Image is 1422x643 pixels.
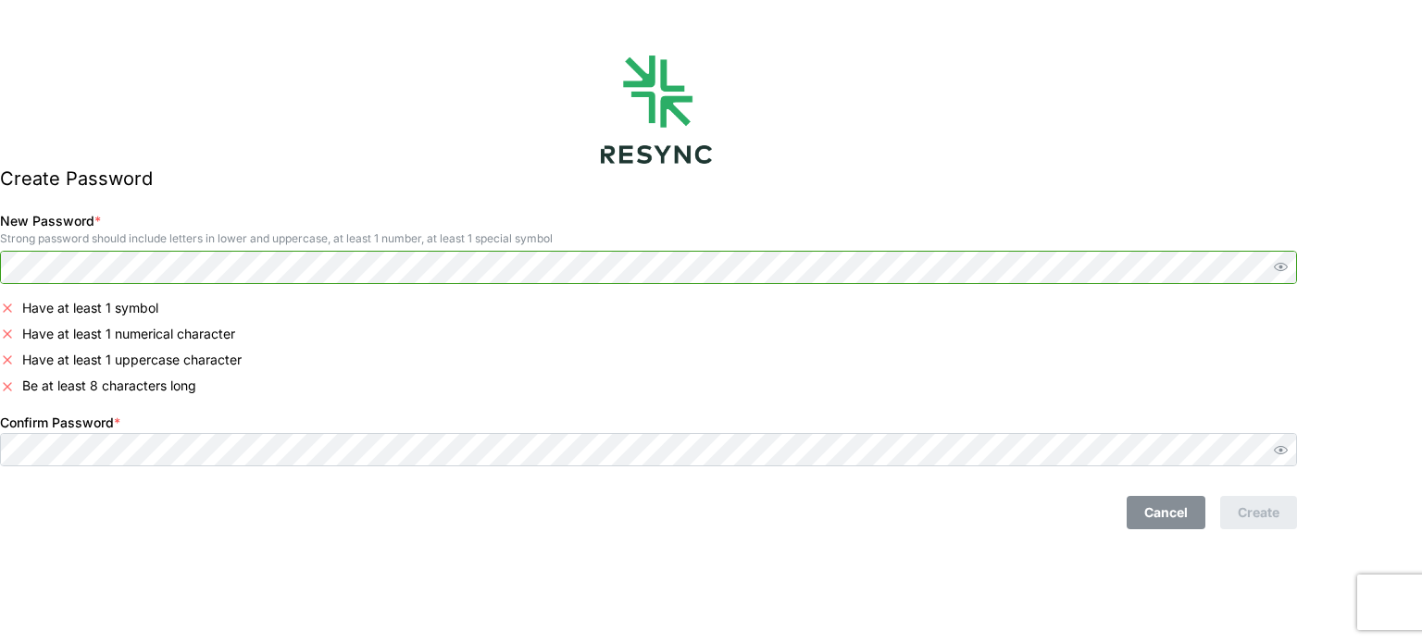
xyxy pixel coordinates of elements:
[1144,497,1188,528] span: Cancel
[1127,496,1205,529] button: Cancel
[22,377,196,395] p: Be at least 8 characters long
[22,299,158,317] p: Have at least 1 symbol
[22,325,235,343] p: Have at least 1 numerical character
[601,56,712,164] img: logo
[22,351,242,369] p: Have at least 1 uppercase character
[1238,497,1279,528] span: Create
[1220,496,1297,529] button: Create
